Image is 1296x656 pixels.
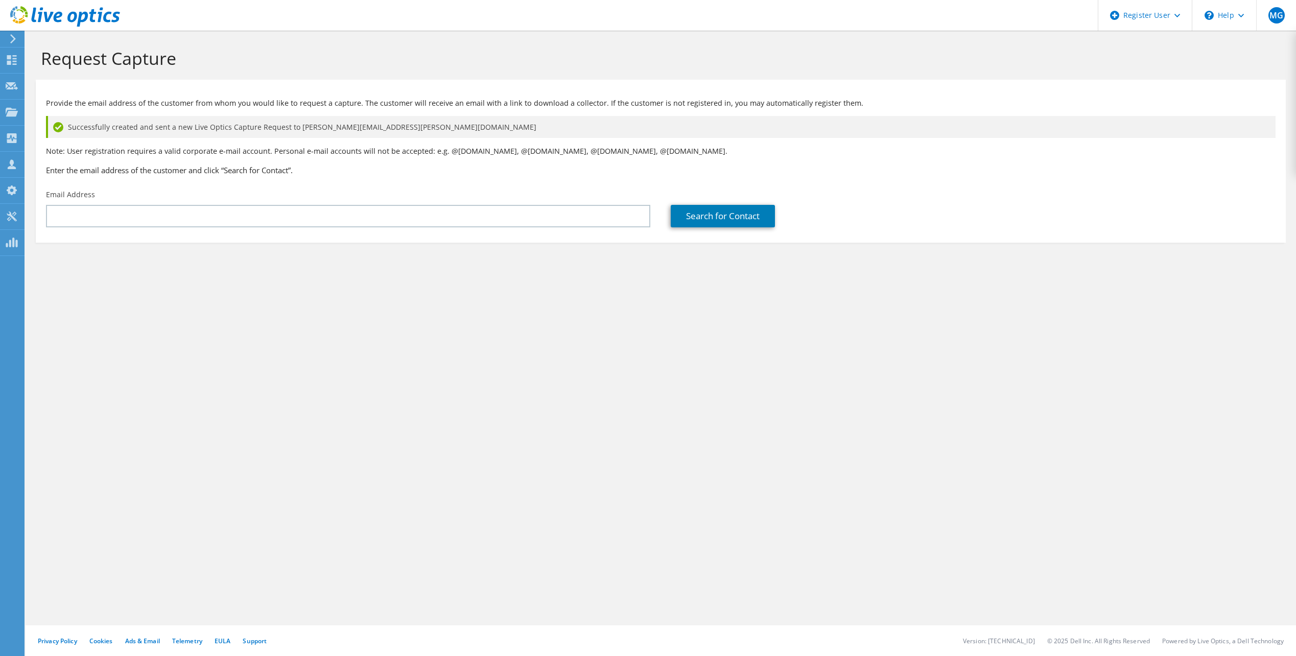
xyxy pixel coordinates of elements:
[46,165,1276,176] h3: Enter the email address of the customer and click “Search for Contact”.
[46,190,95,200] label: Email Address
[41,48,1276,69] h1: Request Capture
[215,637,230,645] a: EULA
[1162,637,1284,645] li: Powered by Live Optics, a Dell Technology
[46,146,1276,157] p: Note: User registration requires a valid corporate e-mail account. Personal e-mail accounts will ...
[68,122,536,133] span: Successfully created and sent a new Live Optics Capture Request to [PERSON_NAME][EMAIL_ADDRESS][P...
[671,205,775,227] a: Search for Contact
[46,98,1276,109] p: Provide the email address of the customer from whom you would like to request a capture. The cust...
[1205,11,1214,20] svg: \n
[243,637,267,645] a: Support
[1268,7,1285,24] span: MG
[89,637,113,645] a: Cookies
[125,637,160,645] a: Ads & Email
[172,637,202,645] a: Telemetry
[38,637,77,645] a: Privacy Policy
[963,637,1035,645] li: Version: [TECHNICAL_ID]
[1047,637,1150,645] li: © 2025 Dell Inc. All Rights Reserved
